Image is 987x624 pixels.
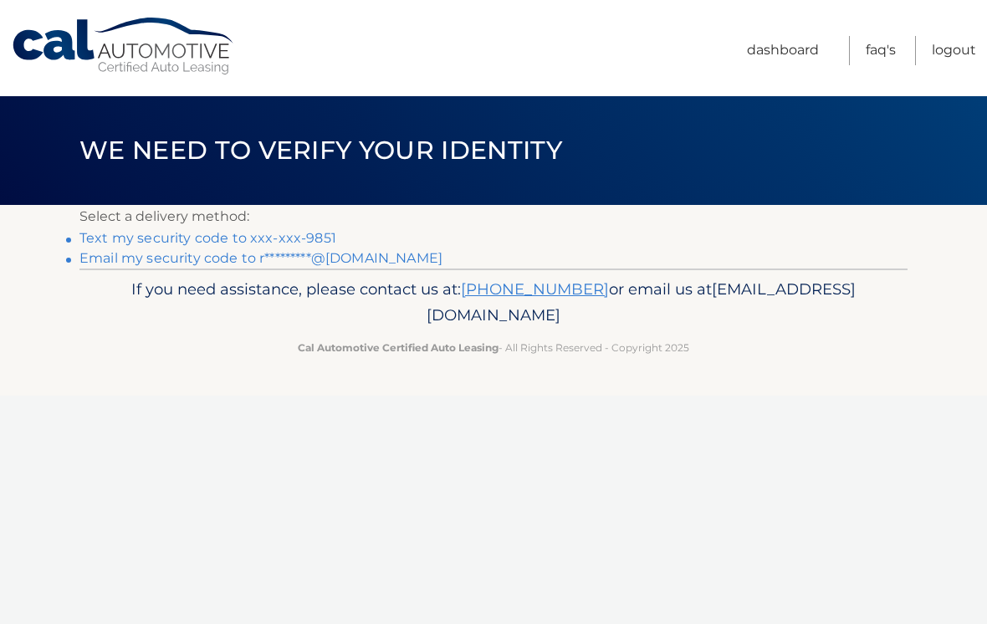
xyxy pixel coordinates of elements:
[79,230,336,246] a: Text my security code to xxx-xxx-9851
[932,36,976,65] a: Logout
[90,276,897,330] p: If you need assistance, please contact us at: or email us at
[79,205,908,228] p: Select a delivery method:
[298,341,499,354] strong: Cal Automotive Certified Auto Leasing
[11,17,237,76] a: Cal Automotive
[747,36,819,65] a: Dashboard
[461,279,609,299] a: [PHONE_NUMBER]
[79,135,562,166] span: We need to verify your identity
[79,250,442,266] a: Email my security code to r*********@[DOMAIN_NAME]
[90,339,897,356] p: - All Rights Reserved - Copyright 2025
[866,36,896,65] a: FAQ's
